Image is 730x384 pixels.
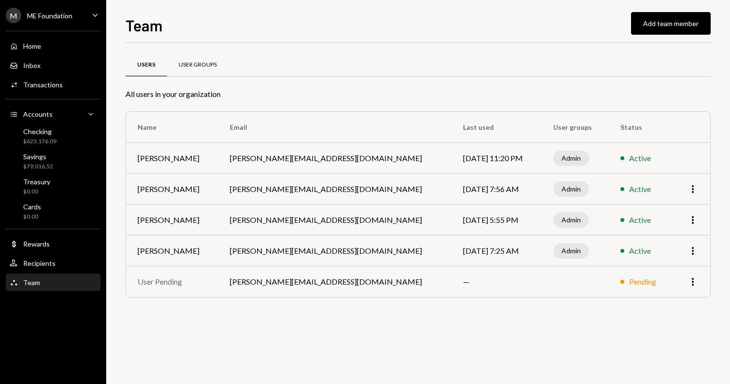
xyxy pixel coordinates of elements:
[23,81,63,89] div: Transactions
[126,15,163,35] h1: Team
[629,214,651,226] div: Active
[629,152,651,164] div: Active
[23,240,50,248] div: Rewards
[138,276,207,288] div: User Pending
[6,175,100,198] a: Treasury$0.00
[6,150,100,173] a: Savings$79,016.52
[451,266,541,297] td: —
[451,235,541,266] td: [DATE] 7:25 AM
[629,183,651,195] div: Active
[6,76,100,93] a: Transactions
[23,61,41,69] div: Inbox
[179,61,217,69] div: User Groups
[137,61,155,69] div: Users
[23,278,40,287] div: Team
[23,259,56,267] div: Recipients
[23,213,41,221] div: $0.00
[553,212,589,228] div: Admin
[126,174,218,205] td: [PERSON_NAME]
[167,53,228,77] a: User Groups
[553,181,589,197] div: Admin
[451,143,541,174] td: [DATE] 11:20 PM
[6,8,21,23] div: M
[451,112,541,143] th: Last used
[451,174,541,205] td: [DATE] 7:56 AM
[6,200,100,223] a: Cards$0.00
[23,42,41,50] div: Home
[126,143,218,174] td: [PERSON_NAME]
[23,188,50,196] div: $0.00
[23,178,50,186] div: Treasury
[451,205,541,235] td: [DATE] 5:55 PM
[6,56,100,74] a: Inbox
[6,124,100,148] a: Checking$623,176.09
[218,174,452,205] td: [PERSON_NAME][EMAIL_ADDRESS][DOMAIN_NAME]
[553,243,589,259] div: Admin
[23,203,41,211] div: Cards
[553,151,589,166] div: Admin
[126,205,218,235] td: [PERSON_NAME]
[27,12,72,20] div: ME Foundation
[218,266,452,297] td: [PERSON_NAME][EMAIL_ADDRESS][DOMAIN_NAME]
[6,274,100,291] a: Team
[6,254,100,272] a: Recipients
[631,12,711,35] button: Add team member
[6,105,100,123] a: Accounts
[218,143,452,174] td: [PERSON_NAME][EMAIL_ADDRESS][DOMAIN_NAME]
[542,112,609,143] th: User groups
[629,245,651,257] div: Active
[126,53,167,77] a: Users
[218,205,452,235] td: [PERSON_NAME][EMAIL_ADDRESS][DOMAIN_NAME]
[6,235,100,252] a: Rewards
[23,163,53,171] div: $79,016.52
[23,137,56,146] div: $623,176.09
[609,112,673,143] th: Status
[23,127,56,136] div: Checking
[23,152,53,161] div: Savings
[126,235,218,266] td: [PERSON_NAME]
[126,112,218,143] th: Name
[126,88,711,100] div: All users in your organization
[218,235,452,266] td: [PERSON_NAME][EMAIL_ADDRESS][DOMAIN_NAME]
[6,37,100,55] a: Home
[629,276,656,288] div: Pending
[23,110,53,118] div: Accounts
[218,112,452,143] th: Email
